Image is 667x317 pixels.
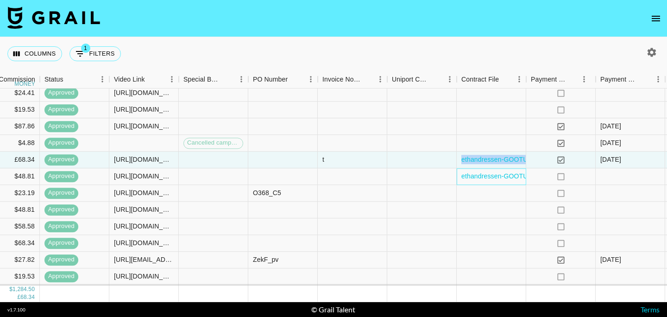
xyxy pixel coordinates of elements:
a: ethandressen-GOOTUCH Influencer Agreement (1).pdf [461,172,623,181]
button: Sort [430,73,443,86]
button: Menu [651,72,665,86]
div: £ [17,294,20,302]
div: O368_C5 [253,189,281,198]
div: Payment Sent [526,70,596,89]
button: Menu [95,72,109,86]
div: $ [9,286,13,294]
div: Uniport Contact Email [387,70,457,89]
button: Menu [304,72,318,86]
div: Payment Sent Date [600,70,638,89]
div: Contract File [457,70,526,89]
div: 28/08/2025 [600,255,621,265]
div: https://www.tiktok.com/@levonkosley/video/7540274190579027222?_t=ZN-8z0YUszxcqk&_r=1 [114,205,174,215]
span: approved [44,239,78,248]
div: Uniport Contact Email [392,70,430,89]
div: Special Booking Type [179,70,248,89]
div: https://www.tiktok.com/@aimeemariia/video/7538863367889407265?_t=ZN-8yu7aV6QYQI&_r=1 [114,255,174,265]
div: Special Booking Type [183,70,221,89]
span: approved [44,122,78,131]
div: PO Number [248,70,318,89]
div: Payment Sent [531,70,567,89]
span: approved [44,106,78,114]
div: https://www.tiktok.com/@jessbosnjak/video/7545952961898286344?_t=ZN-8zQYkc3VwTm&_r=1 [114,272,174,281]
div: PO Number [253,70,288,89]
span: approved [44,222,78,231]
div: Invoice Notes [318,70,387,89]
button: Sort [499,73,512,86]
div: 02/09/2025 [600,139,621,148]
button: Menu [234,72,248,86]
div: Contract File [461,70,499,89]
div: Invoice Notes [322,70,360,89]
button: Menu [512,72,526,86]
div: Payment Sent Date [596,70,665,89]
a: Terms [641,305,660,314]
div: https://www.tiktok.com/@iwanturkooder/video/7545990202943130910?_t=ZP-8zQiSOZktMl&_r=1 [114,239,174,248]
span: Cancelled campaign production fee [184,139,243,148]
button: Menu [577,72,591,86]
div: https://www.tiktok.com/@awwitsasher/video/7533812857247501581?_t=ZN-8yWxNQee5Ru&_r=1 [114,89,174,98]
div: https://www.instagram.com/reel/DOPAeOVEtbv/?igsh=NjZiM2M3MzIxNA%3D%3D [114,172,174,181]
button: Menu [165,72,179,86]
div: https://www.tiktok.com/@samgdrake/video/7533803164051574030?_t=ZN-8yWxHxG49Zu&_r=1 [114,105,174,114]
span: approved [44,139,78,148]
div: © Grail Talent [311,305,355,314]
button: Menu [443,72,457,86]
div: Video Link [109,70,179,89]
span: approved [44,172,78,181]
div: https://www.tiktok.com/@gemma_doylex/video/7540137496089218326?_t=ZN-8z09KbVxwgA&_r=1 [114,189,174,198]
span: approved [44,256,78,265]
span: approved [44,89,78,98]
div: https://www.tiktok.com/@awwitsasher/video/7543642056120454414?_t=ZT-8zFywQwvg9V&_r=1 [114,222,174,231]
button: Sort [638,73,651,86]
div: v 1.7.100 [7,307,25,313]
span: approved [44,156,78,165]
button: Sort [288,73,301,86]
span: approved [44,189,78,198]
button: Select columns [7,46,62,61]
img: Grail Talent [7,6,100,29]
button: open drawer [647,9,665,28]
div: Status [44,70,63,89]
button: Show filters [69,46,121,61]
button: Sort [145,73,158,86]
div: 04/09/2025 [600,155,621,165]
span: approved [44,206,78,215]
a: ethandressen-GOOTUCH Influencer Agreement (1).pdf [461,155,623,165]
span: 1 [81,44,90,53]
div: Video Link [114,70,145,89]
button: Sort [221,73,234,86]
span: approved [44,273,78,281]
div: Status [40,70,109,89]
div: ZekF_pv [253,255,279,265]
div: money [14,81,35,87]
button: Sort [360,73,373,86]
button: Sort [567,73,580,86]
div: https://www.tiktok.com/@childishdom/video/7541426328122166550?_t=ZN-8z5oOWAALA6&_r=1 [114,122,174,131]
div: https://www.tiktok.com/@officialimtizzy/video/7543676170009693462?_t=ZN-8zG873O0rDy&_r=1 [114,155,174,165]
div: 1,284.50 [13,286,35,294]
button: Menu [373,72,387,86]
div: t [322,155,324,165]
div: 29/08/2025 [600,122,621,131]
button: Sort [63,73,76,86]
div: 68.34 [20,294,35,302]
